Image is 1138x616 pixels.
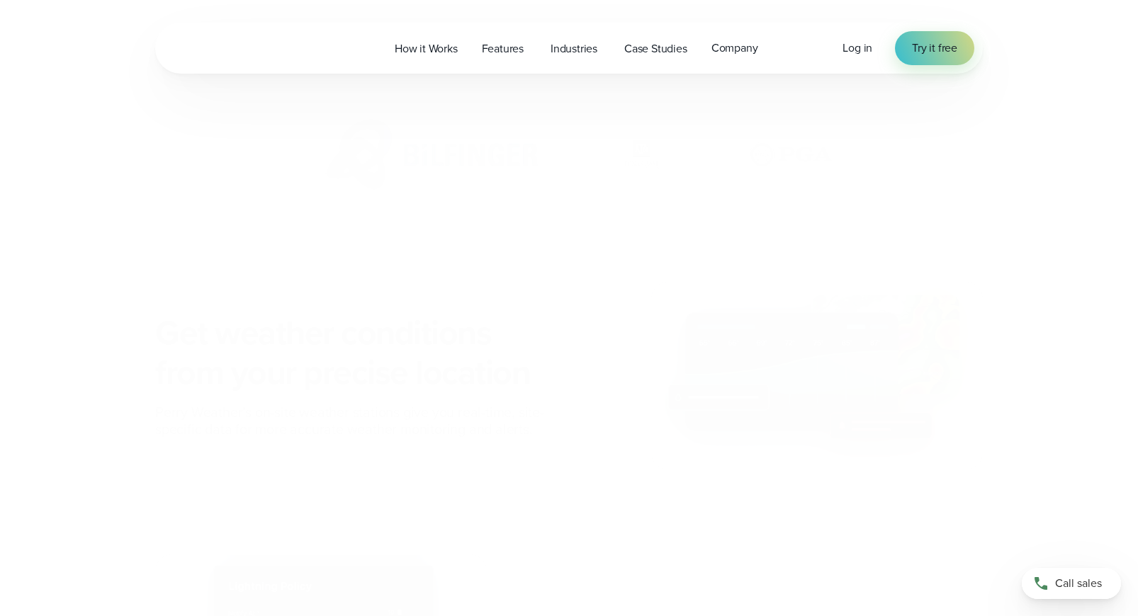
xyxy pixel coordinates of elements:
[711,40,758,57] span: Company
[912,40,957,57] span: Try it free
[624,40,687,57] span: Case Studies
[612,34,699,63] a: Case Studies
[383,34,470,63] a: How it Works
[395,40,458,57] span: How it Works
[551,40,597,57] span: Industries
[1022,568,1121,599] a: Call sales
[482,40,524,57] span: Features
[895,31,974,65] a: Try it free
[1055,575,1102,592] span: Call sales
[843,40,872,57] a: Log in
[843,40,872,56] span: Log in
